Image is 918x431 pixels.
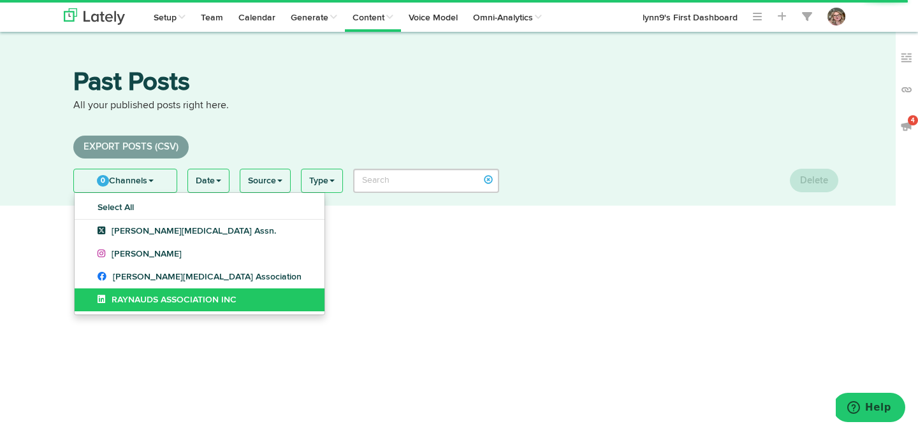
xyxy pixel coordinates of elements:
[74,169,177,192] a: 0Channels
[98,295,237,304] span: RAYNAUDS ASSOCIATION INC
[75,196,324,219] a: Select All
[188,169,229,192] a: Date
[97,175,109,187] span: 0
[908,115,918,125] span: 4
[98,272,302,281] span: [PERSON_NAME][MEDICAL_DATA] Association
[73,136,189,159] a: Export Posts (CSV)
[73,99,845,113] p: All your published posts right here.
[900,83,913,96] img: links_off.svg
[73,70,845,99] h3: Past Posts
[900,120,913,132] img: announcements_off.svg
[353,169,499,193] input: Search
[827,8,845,25] img: OhcUycdS6u5e6MDkMfFl
[302,169,342,192] a: Type
[98,250,182,258] span: [PERSON_NAME]
[900,52,913,64] img: keywords_off.svg
[836,393,905,425] iframe: Opens a widget where you can find more information
[240,169,290,192] a: Source
[790,169,838,192] button: Delete
[64,8,125,25] img: logo_lately_bg_light.svg
[98,227,276,236] span: [PERSON_NAME][MEDICAL_DATA] Assn.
